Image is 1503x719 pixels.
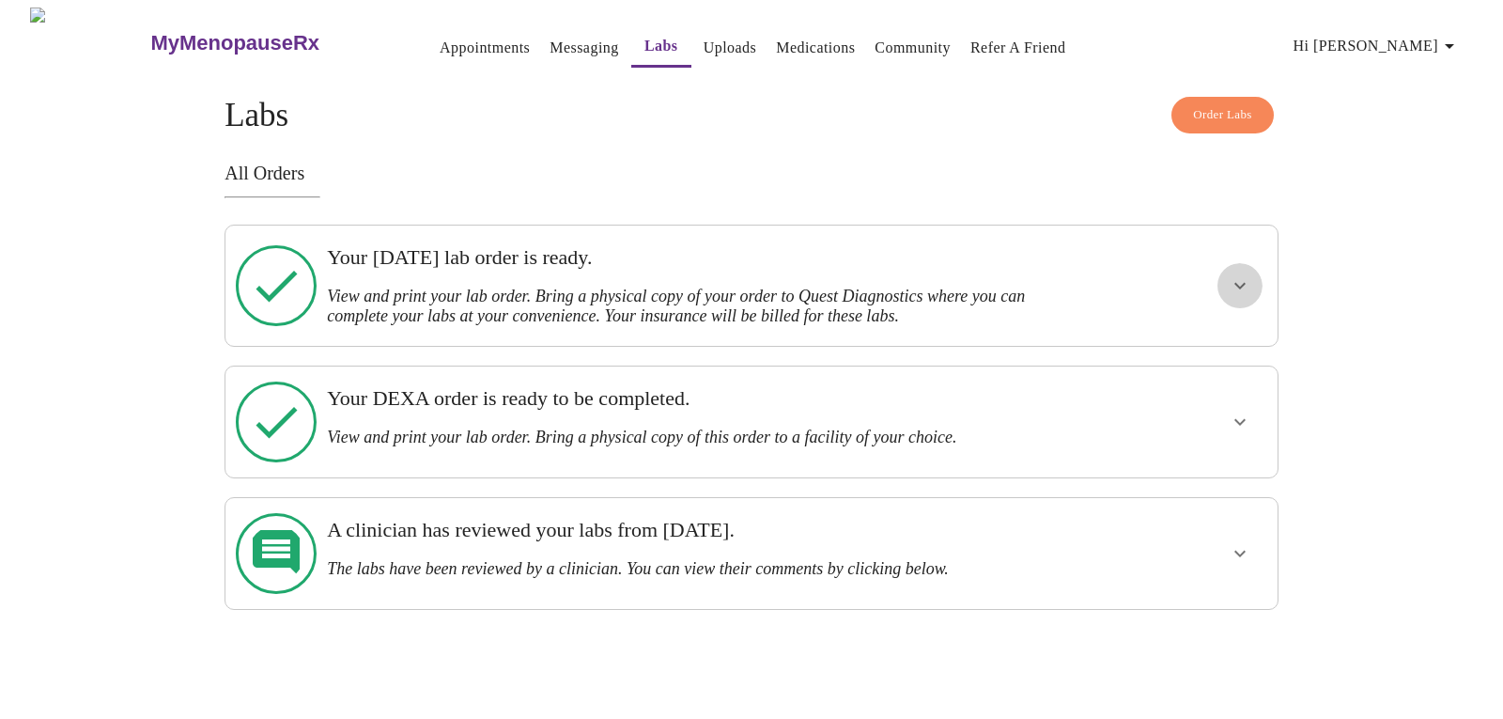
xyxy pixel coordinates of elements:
[1217,263,1263,308] button: show more
[1171,97,1274,133] button: Order Labs
[327,287,1075,326] h3: View and print your lab order. Bring a physical copy of your order to Quest Diagnostics where you...
[1217,531,1263,576] button: show more
[644,33,678,59] a: Labs
[1193,104,1252,126] span: Order Labs
[542,29,626,67] button: Messaging
[550,35,618,61] a: Messaging
[327,428,1075,447] h3: View and print your lab order. Bring a physical copy of this order to a facility of your choice.
[696,29,765,67] button: Uploads
[867,29,958,67] button: Community
[440,35,530,61] a: Appointments
[327,518,1075,542] h3: A clinician has reviewed your labs from [DATE].
[776,35,855,61] a: Medications
[327,245,1075,270] h3: Your [DATE] lab order is ready.
[875,35,951,61] a: Community
[1294,33,1461,59] span: Hi [PERSON_NAME]
[225,97,1278,134] h4: Labs
[327,386,1075,411] h3: Your DEXA order is ready to be completed.
[1217,399,1263,445] button: show more
[30,8,148,78] img: MyMenopauseRx Logo
[704,35,757,61] a: Uploads
[327,559,1075,579] h3: The labs have been reviewed by a clinician. You can view their comments by clicking below.
[631,27,691,68] button: Labs
[150,31,319,55] h3: MyMenopauseRx
[148,10,395,76] a: MyMenopauseRx
[1286,27,1468,65] button: Hi [PERSON_NAME]
[768,29,862,67] button: Medications
[970,35,1066,61] a: Refer a Friend
[963,29,1074,67] button: Refer a Friend
[225,163,1278,184] h3: All Orders
[432,29,537,67] button: Appointments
